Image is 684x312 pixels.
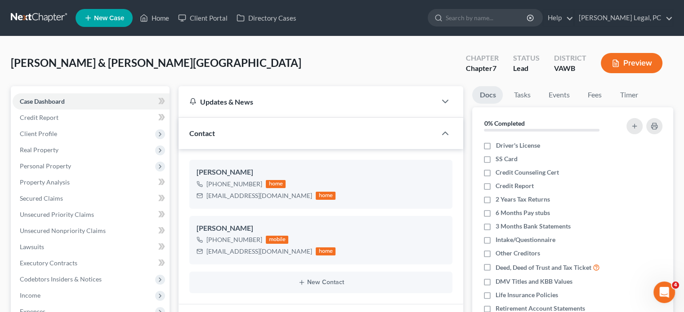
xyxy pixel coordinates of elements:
[466,53,499,63] div: Chapter
[266,236,288,244] div: mobile
[20,114,58,121] span: Credit Report
[543,10,573,26] a: Help
[496,195,550,204] span: 2 Years Tax Returns
[446,9,528,26] input: Search by name...
[513,53,540,63] div: Status
[13,239,170,255] a: Lawsuits
[174,10,232,26] a: Client Portal
[13,93,170,110] a: Case Dashboard
[135,10,174,26] a: Home
[94,15,124,22] span: New Case
[496,290,558,299] span: Life Insurance Policies
[20,178,70,186] span: Property Analysis
[580,86,609,104] a: Fees
[11,56,301,69] span: [PERSON_NAME] & [PERSON_NAME][GEOGRAPHIC_DATA]
[232,10,301,26] a: Directory Cases
[197,167,445,178] div: [PERSON_NAME]
[496,235,555,244] span: Intake/Questionnaire
[672,281,679,289] span: 4
[541,86,577,104] a: Events
[496,249,540,258] span: Other Creditors
[20,259,77,267] span: Executory Contracts
[20,162,71,170] span: Personal Property
[484,119,524,127] strong: 0% Completed
[206,191,312,200] div: [EMAIL_ADDRESS][DOMAIN_NAME]
[506,86,537,104] a: Tasks
[496,208,550,217] span: 6 Months Pay stubs
[496,154,518,163] span: SS Card
[20,227,106,234] span: Unsecured Nonpriority Claims
[496,277,572,286] span: DMV Titles and KBB Values
[574,10,673,26] a: [PERSON_NAME] Legal, PC
[492,64,496,72] span: 7
[601,53,662,73] button: Preview
[20,211,94,218] span: Unsecured Priority Claims
[20,130,57,137] span: Client Profile
[20,243,44,250] span: Lawsuits
[513,63,540,74] div: Lead
[496,168,559,177] span: Credit Counseling Cert
[20,97,65,105] span: Case Dashboard
[20,275,102,283] span: Codebtors Insiders & Notices
[20,146,58,154] span: Real Property
[20,291,40,299] span: Income
[206,180,262,189] div: [PHONE_NUMBER]
[472,86,503,104] a: Docs
[13,110,170,126] a: Credit Report
[13,255,170,271] a: Executory Contracts
[316,247,335,255] div: home
[554,53,586,63] div: District
[206,247,312,256] div: [EMAIL_ADDRESS][DOMAIN_NAME]
[20,194,63,202] span: Secured Claims
[189,129,215,137] span: Contact
[496,181,534,190] span: Credit Report
[554,63,586,74] div: VAWB
[496,263,591,272] span: Deed, Deed of Trust and Tax Ticket
[496,141,540,150] span: Driver's License
[266,180,286,188] div: home
[13,223,170,239] a: Unsecured Nonpriority Claims
[13,190,170,207] a: Secured Claims
[612,86,645,104] a: Timer
[197,279,445,286] button: New Contact
[13,207,170,223] a: Unsecured Priority Claims
[316,192,335,200] div: home
[13,174,170,190] a: Property Analysis
[653,281,675,303] iframe: Intercom live chat
[466,63,499,74] div: Chapter
[197,223,445,234] div: [PERSON_NAME]
[206,235,262,244] div: [PHONE_NUMBER]
[189,97,425,106] div: Updates & News
[496,222,571,231] span: 3 Months Bank Statements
